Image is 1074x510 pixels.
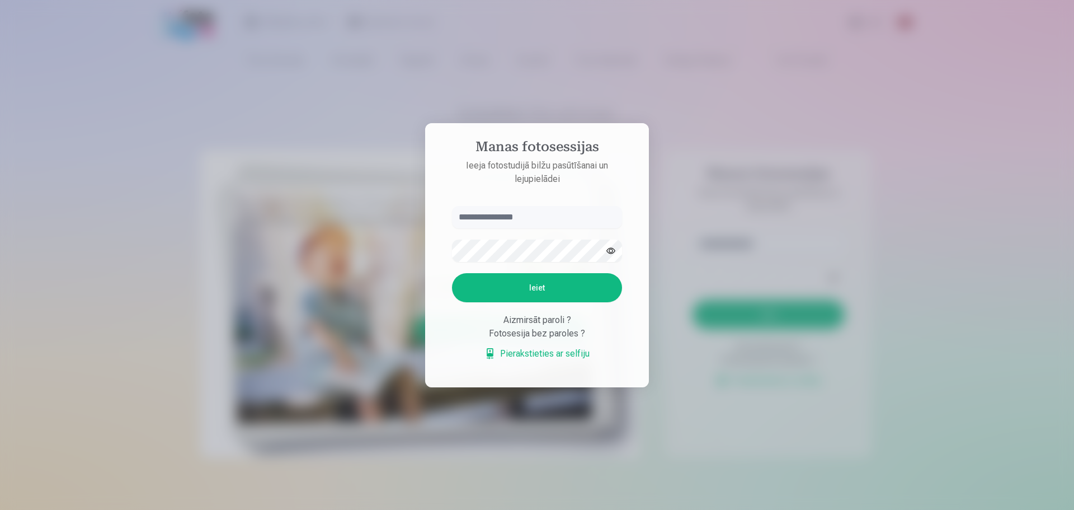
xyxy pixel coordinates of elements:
button: Ieiet [452,273,622,302]
h4: Manas fotosessijas [441,139,633,159]
p: Ieeja fotostudijā bilžu pasūtīšanai un lejupielādei [441,159,633,186]
div: Aizmirsāt paroli ? [452,314,622,327]
div: Fotosesija bez paroles ? [452,327,622,340]
a: Pierakstieties ar selfiju [484,347,590,361]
